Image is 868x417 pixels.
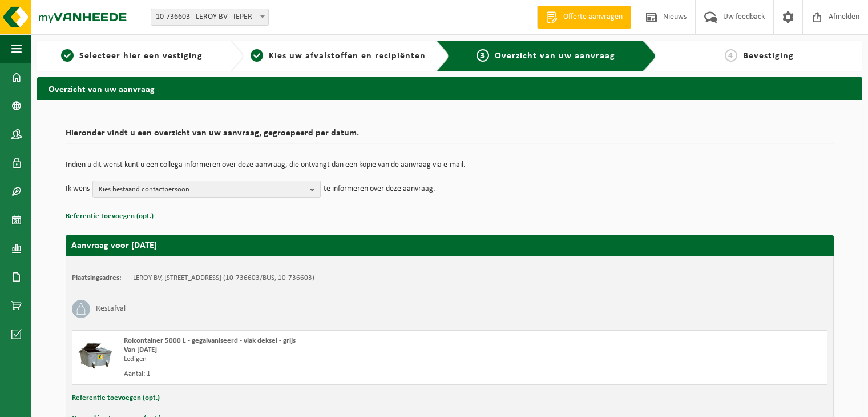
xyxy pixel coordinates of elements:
[743,51,794,61] span: Bevestiging
[151,9,268,25] span: 10-736603 - LEROY BV - IEPER
[151,9,269,26] span: 10-736603 - LEROY BV - IEPER
[124,337,296,344] span: Rolcontainer 5000 L - gegalvaniseerd - vlak deksel - grijs
[66,161,834,169] p: Indien u dit wenst kunt u een collega informeren over deze aanvraag, die ontvangt dan een kopie v...
[124,355,495,364] div: Ledigen
[495,51,615,61] span: Overzicht van uw aanvraag
[72,274,122,282] strong: Plaatsingsadres:
[66,181,90,198] p: Ik wens
[269,51,426,61] span: Kies uw afvalstoffen en recipiënten
[537,6,631,29] a: Offerte aanvragen
[477,49,489,62] span: 3
[560,11,625,23] span: Offerte aanvragen
[96,300,126,318] h3: Restafval
[61,49,74,62] span: 1
[72,391,160,406] button: Referentie toevoegen (opt.)
[725,49,737,62] span: 4
[78,336,112,371] img: WB-5000-GAL-GY-01.png
[324,181,435,198] p: te informeren over deze aanvraag.
[43,49,221,63] a: 1Selecteer hier een vestiging
[124,370,495,379] div: Aantal: 1
[66,209,154,224] button: Referentie toevoegen (opt.)
[66,129,834,144] h2: Hieronder vindt u een overzicht van uw aanvraag, gegroepeerd per datum.
[124,346,157,354] strong: Van [DATE]
[133,274,314,283] td: LEROY BV, [STREET_ADDRESS] (10-736603/BUS, 10-736603)
[99,181,305,198] span: Kies bestaand contactpersoon
[251,49,263,62] span: 2
[71,241,157,250] strong: Aanvraag voor [DATE]
[249,49,427,63] a: 2Kies uw afvalstoffen en recipiënten
[37,77,862,99] h2: Overzicht van uw aanvraag
[92,181,321,198] button: Kies bestaand contactpersoon
[79,51,203,61] span: Selecteer hier een vestiging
